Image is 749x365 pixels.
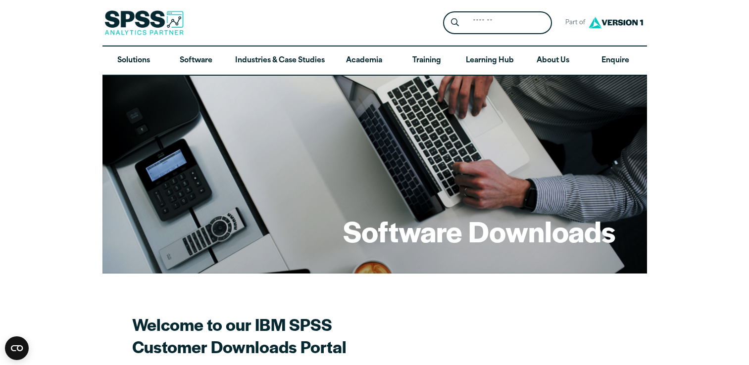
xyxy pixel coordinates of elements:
[104,10,184,35] img: SPSS Analytics Partner
[227,46,333,75] a: Industries & Case Studies
[560,16,586,30] span: Part of
[586,13,646,32] img: Version1 Logo
[165,46,227,75] a: Software
[102,46,165,75] a: Solutions
[5,336,29,360] button: Open CMP widget
[446,14,464,32] button: Search magnifying glass icon
[343,212,615,250] h1: Software Downloads
[458,46,522,75] a: Learning Hub
[395,46,457,75] a: Training
[584,46,647,75] a: Enquire
[451,18,459,27] svg: Search magnifying glass icon
[333,46,395,75] a: Academia
[102,46,647,75] nav: Desktop version of site main menu
[522,46,584,75] a: About Us
[443,11,552,35] form: Site Header Search Form
[132,313,479,358] h2: Welcome to our IBM SPSS Customer Downloads Portal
